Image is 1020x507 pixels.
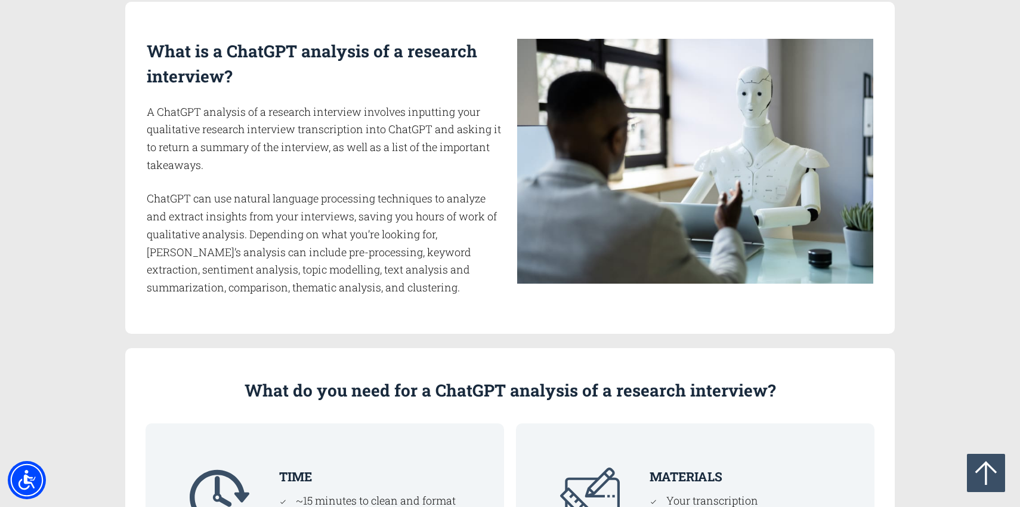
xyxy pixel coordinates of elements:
[279,468,475,487] h3: TIME
[140,378,880,403] h2: What do you need for a ChatGPT analysis of a research interview?
[147,190,503,296] p: ChatGPT can use natural language processing techniques to analyze and extract insights from your ...
[517,39,873,284] img: A woman in a casual outfit taking pictures with a disposable camera.
[8,461,46,499] div: Accessibility Menu
[147,103,503,174] p: A ChatGPT analysis of a research interview involves inputting your qualitative research interview...
[147,39,503,89] h2: What is a ChatGPT analysis of a research interview?
[967,454,1005,492] a: Go to top
[650,468,846,487] h3: MATERIALS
